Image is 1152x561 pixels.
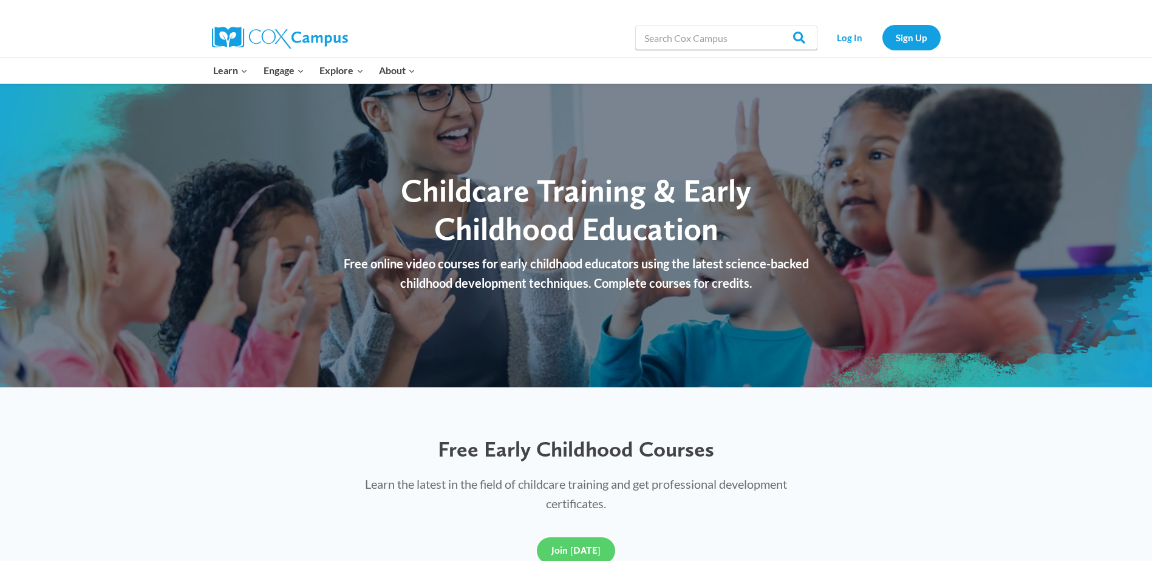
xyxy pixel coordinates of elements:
span: Explore [319,63,363,78]
p: Free online video courses for early childhood educators using the latest science-backed childhood... [330,254,822,293]
span: Join [DATE] [551,545,601,556]
input: Search Cox Campus [635,25,817,50]
a: Sign Up [882,25,941,50]
span: Engage [264,63,304,78]
p: Learn the latest in the field of childcare training and get professional development certificates. [341,474,811,513]
nav: Primary Navigation [206,58,423,83]
nav: Secondary Navigation [823,25,941,50]
span: Learn [213,63,248,78]
a: Log In [823,25,876,50]
img: Cox Campus [212,27,348,49]
span: About [379,63,415,78]
span: Free Early Childhood Courses [438,436,714,462]
span: Childcare Training & Early Childhood Education [401,171,751,247]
